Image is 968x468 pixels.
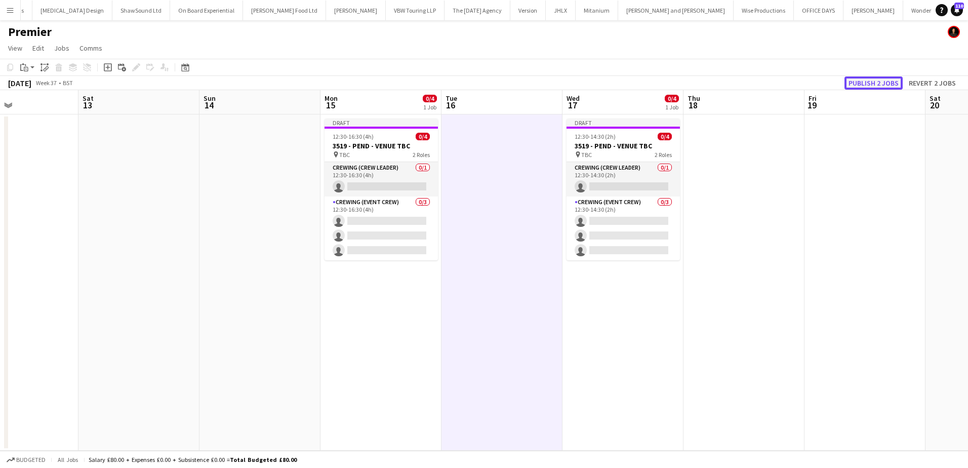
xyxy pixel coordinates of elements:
button: Revert 2 jobs [905,76,960,90]
button: [MEDICAL_DATA] Design [32,1,112,20]
span: 14 [202,99,216,111]
div: Draft [567,119,680,127]
app-card-role: Crewing (Crew Leader)0/112:30-14:30 (2h) [567,162,680,197]
button: OFFICE DAYS [794,1,843,20]
h3: 3519 - PEND - VENUE TBC [567,141,680,150]
app-card-role: Crewing (Event Crew)0/312:30-14:30 (2h) [567,197,680,260]
span: 0/4 [665,95,679,102]
button: [PERSON_NAME] [326,1,386,20]
button: Version [510,1,546,20]
app-card-role: Crewing (Event Crew)0/312:30-16:30 (4h) [325,197,438,260]
button: [PERSON_NAME] [843,1,903,20]
span: Jobs [54,44,69,53]
span: 16 [444,99,457,111]
button: Mitanium [576,1,618,20]
span: Wed [567,94,580,103]
a: 110 [951,4,963,16]
span: 0/4 [658,133,672,140]
span: Week 37 [33,79,59,87]
span: Mon [325,94,338,103]
app-job-card: Draft12:30-14:30 (2h)0/43519 - PEND - VENUE TBC TBC2 RolesCrewing (Crew Leader)0/112:30-14:30 (2h... [567,119,680,260]
span: 12:30-16:30 (4h) [333,133,374,140]
span: 18 [686,99,700,111]
span: Thu [688,94,700,103]
div: Draft [325,119,438,127]
span: 110 [954,3,964,9]
span: 2 Roles [413,151,430,159]
button: On Board Experiential [170,1,243,20]
span: TBC [339,151,350,159]
button: The [DATE] Agency [445,1,510,20]
span: 12:30-14:30 (2h) [575,133,616,140]
span: TBC [581,151,592,159]
span: 13 [81,99,94,111]
span: Sun [204,94,216,103]
h3: 3519 - PEND - VENUE TBC [325,141,438,150]
span: Edit [32,44,44,53]
button: ShawSound Ltd [112,1,170,20]
div: BST [63,79,73,87]
span: View [8,44,22,53]
button: [PERSON_NAME] Food Ltd [243,1,326,20]
a: View [4,42,26,55]
a: Comms [75,42,106,55]
button: Wonderland [903,1,952,20]
button: Wise Productions [734,1,794,20]
div: 1 Job [665,103,678,111]
div: Salary £80.00 + Expenses £0.00 + Subsistence £0.00 = [89,456,297,463]
span: Sat [83,94,94,103]
span: Fri [809,94,817,103]
span: Sat [930,94,941,103]
button: VBW Touring LLP [386,1,445,20]
button: JHLX [546,1,576,20]
div: [DATE] [8,78,31,88]
span: 2 Roles [655,151,672,159]
h1: Premier [8,24,52,40]
button: Publish 2 jobs [844,76,903,90]
app-job-card: Draft12:30-16:30 (4h)0/43519 - PEND - VENUE TBC TBC2 RolesCrewing (Crew Leader)0/112:30-16:30 (4h... [325,119,438,260]
a: Jobs [50,42,73,55]
span: 0/4 [423,95,437,102]
span: Comms [79,44,102,53]
span: 15 [323,99,338,111]
div: 1 Job [423,103,436,111]
button: Budgeted [5,454,47,465]
span: Budgeted [16,456,46,463]
span: 19 [807,99,817,111]
span: All jobs [56,456,80,463]
app-user-avatar: Ash Grimmer [948,26,960,38]
span: 17 [565,99,580,111]
span: 0/4 [416,133,430,140]
button: [PERSON_NAME] and [PERSON_NAME] [618,1,734,20]
app-card-role: Crewing (Crew Leader)0/112:30-16:30 (4h) [325,162,438,197]
a: Edit [28,42,48,55]
span: Tue [446,94,457,103]
span: 20 [928,99,941,111]
span: Total Budgeted £80.00 [230,456,297,463]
